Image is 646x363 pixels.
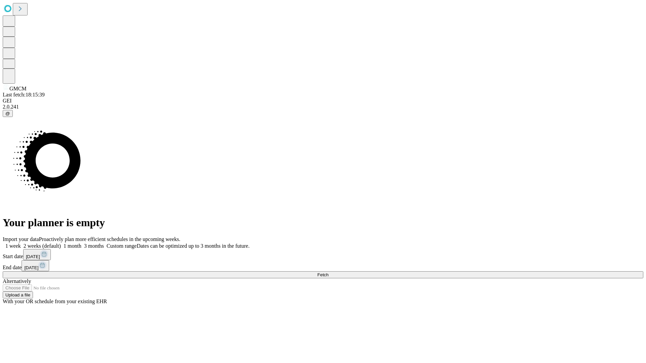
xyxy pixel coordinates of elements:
[26,254,40,259] span: [DATE]
[24,265,38,270] span: [DATE]
[3,291,33,298] button: Upload a file
[3,298,107,304] span: With your OR schedule from your existing EHR
[9,86,27,91] span: GMCM
[3,98,643,104] div: GEI
[5,243,21,249] span: 1 week
[3,278,31,284] span: Alternatively
[3,271,643,278] button: Fetch
[3,92,45,97] span: Last fetch: 18:15:39
[3,110,13,117] button: @
[3,216,643,229] h1: Your planner is empty
[137,243,249,249] span: Dates can be optimized up to 3 months in the future.
[39,236,180,242] span: Proactively plan more efficient schedules in the upcoming weeks.
[24,243,61,249] span: 2 weeks (default)
[107,243,137,249] span: Custom range
[84,243,104,249] span: 3 months
[3,104,643,110] div: 2.0.241
[64,243,81,249] span: 1 month
[3,236,39,242] span: Import your data
[5,111,10,116] span: @
[3,249,643,260] div: Start date
[317,272,328,277] span: Fetch
[3,260,643,271] div: End date
[23,249,51,260] button: [DATE]
[22,260,49,271] button: [DATE]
